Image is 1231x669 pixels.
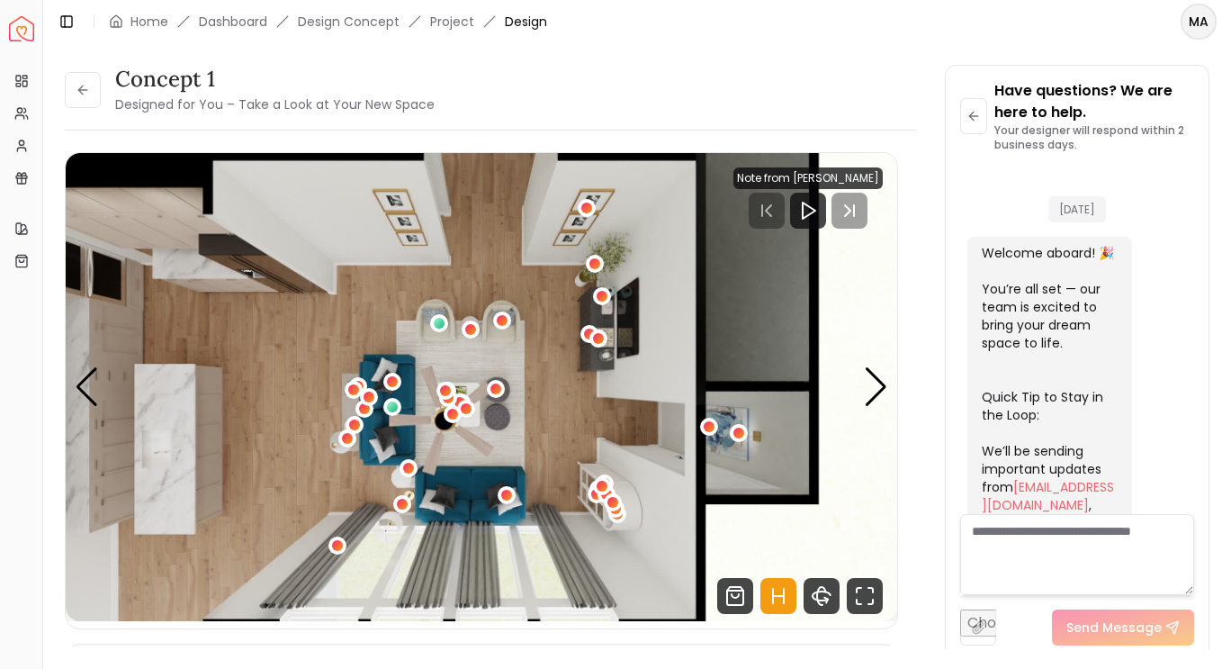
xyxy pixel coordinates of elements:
a: Dashboard [199,13,267,31]
a: Spacejoy [9,16,34,41]
a: Project [430,13,474,31]
p: Have questions? We are here to help. [994,80,1194,123]
div: 1 / 6 [66,153,897,621]
div: Next slide [864,367,888,407]
img: Spacejoy Logo [9,16,34,41]
div: Carousel [66,153,897,621]
small: Designed for You – Take a Look at Your New Space [115,95,435,113]
a: Home [130,13,168,31]
svg: 360 View [804,578,840,614]
p: Your designer will respond within 2 business days. [994,123,1194,152]
div: Note from [PERSON_NAME] [733,167,883,189]
svg: Shop Products from this design [717,578,753,614]
button: MA [1181,4,1217,40]
img: Design Render 1 [66,153,897,621]
span: Design [505,13,547,31]
a: [EMAIL_ADDRESS][DOMAIN_NAME] [982,478,1114,514]
li: Design Concept [298,13,400,31]
span: MA [1182,5,1215,38]
svg: Hotspots Toggle [760,578,796,614]
svg: Fullscreen [847,578,883,614]
svg: Play [797,200,819,221]
span: [DATE] [1048,196,1106,222]
nav: breadcrumb [109,13,547,31]
h3: concept 1 [115,65,435,94]
div: Previous slide [75,367,99,407]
